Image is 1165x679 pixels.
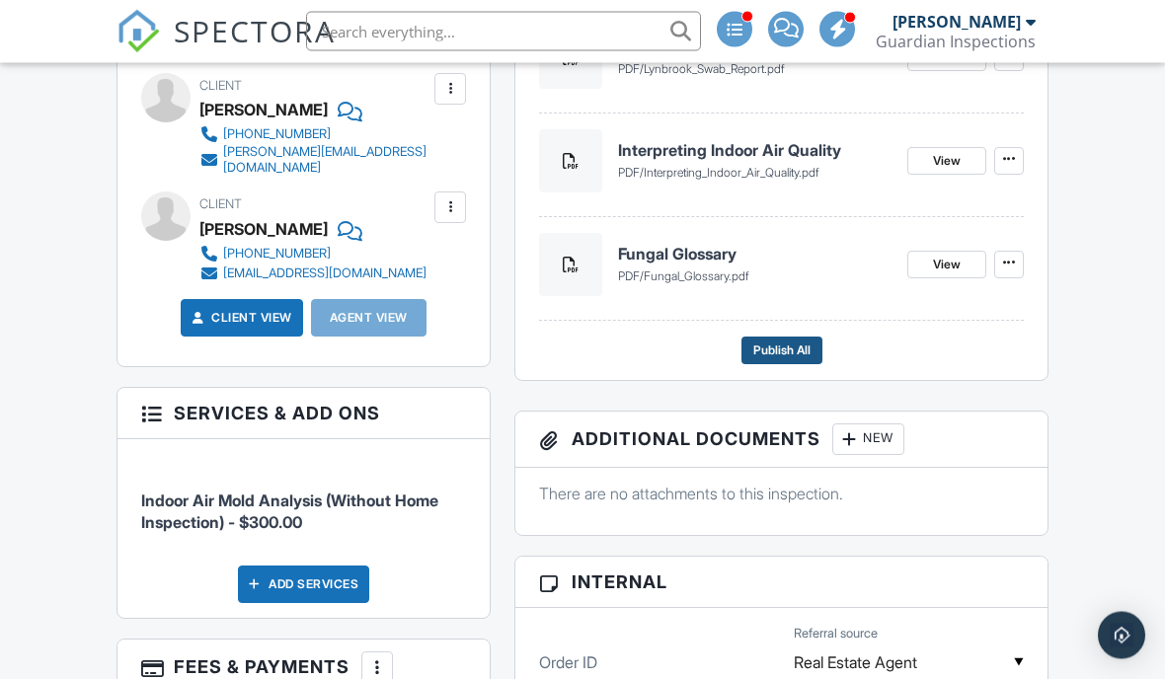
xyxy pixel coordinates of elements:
[116,27,336,68] a: SPECTORA
[1098,612,1145,659] div: Open Intercom Messenger
[794,626,878,643] label: Referral source
[539,652,597,674] label: Order ID
[199,96,328,125] div: [PERSON_NAME]
[223,127,331,143] div: [PHONE_NUMBER]
[174,10,336,51] span: SPECTORA
[117,389,490,440] h3: Services & Add ons
[141,491,438,533] span: Indoor Air Mold Analysis (Without Home Inspection) - $300.00
[223,145,429,177] div: [PERSON_NAME][EMAIL_ADDRESS][DOMAIN_NAME]
[893,12,1021,32] div: [PERSON_NAME]
[116,10,160,53] img: The Best Home Inspection Software - Spectora
[141,455,466,551] li: Service: Indoor Air Mold Analysis (Without Home Inspection)
[199,215,328,245] div: [PERSON_NAME]
[876,32,1036,51] div: Guardian Inspections
[199,145,429,177] a: [PERSON_NAME][EMAIL_ADDRESS][DOMAIN_NAME]
[199,245,427,264] a: [PHONE_NUMBER]
[539,484,1024,505] p: There are no attachments to this inspection.
[199,125,429,145] a: [PHONE_NUMBER]
[199,197,242,212] span: Client
[832,424,904,456] div: New
[199,79,242,94] span: Client
[223,266,427,282] div: [EMAIL_ADDRESS][DOMAIN_NAME]
[238,566,369,604] div: Add Services
[515,413,1048,469] h3: Additional Documents
[223,247,331,263] div: [PHONE_NUMBER]
[188,309,292,329] a: Client View
[515,558,1048,609] h3: Internal
[199,264,427,284] a: [EMAIL_ADDRESS][DOMAIN_NAME]
[306,12,701,51] input: Search everything...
